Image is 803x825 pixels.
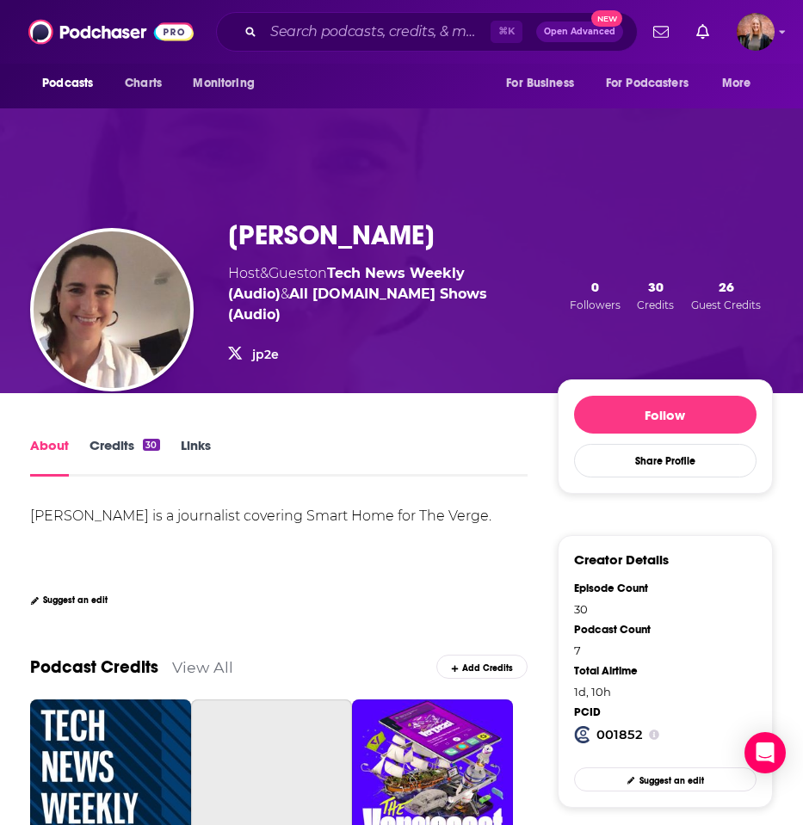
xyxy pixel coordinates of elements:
span: & [281,286,289,302]
span: ⌘ K [491,21,522,43]
a: Suggest an edit [574,767,757,791]
div: Episode Count [574,582,659,595]
span: 26 [719,279,734,295]
button: open menu [30,67,115,100]
button: Show profile menu [737,13,775,51]
span: Open Advanced [544,28,615,36]
div: 30 [574,602,659,616]
a: Suggest an edit [30,594,108,606]
div: Search podcasts, credits, & more... [216,12,638,52]
span: Followers [570,299,621,311]
a: Credits30 [90,437,159,477]
button: open menu [595,67,713,100]
button: Share Profile [574,444,757,477]
a: Show notifications dropdown [646,17,676,46]
a: Show notifications dropdown [689,17,716,46]
a: Links [181,437,211,477]
span: Credits [637,299,674,311]
img: User Profile [737,13,775,51]
span: Guest Credits [691,299,761,311]
span: Guest [269,265,309,281]
div: Open Intercom Messenger [744,732,786,773]
button: Follow [574,396,757,434]
input: Search podcasts, credits, & more... [263,18,491,46]
span: 0 [591,279,599,295]
span: Logged in as kara_new [737,13,775,51]
div: [PERSON_NAME] is a journalist covering Smart Home for The Verge. [30,508,491,524]
span: New [591,10,622,27]
a: jp2e [252,347,279,362]
button: open menu [494,67,596,100]
a: Tech News Weekly (Audio) [228,265,465,302]
img: Podchaser - Follow, Share and Rate Podcasts [28,15,194,48]
span: & [260,265,269,281]
button: Open AdvancedNew [536,22,623,42]
a: All TWiT.tv Shows (Audio) [228,286,487,323]
a: About [30,437,69,477]
h1: [PERSON_NAME] [228,219,435,252]
button: open menu [710,67,773,100]
span: Host [228,265,260,281]
div: 30 [143,439,159,451]
a: View All [172,658,233,676]
span: 34 hours, 28 minutes, 57 seconds [574,685,611,699]
button: 0Followers [565,278,626,312]
img: Jennifer Pattison Tuohy [34,231,190,388]
span: on [228,265,465,302]
button: 30Credits [632,278,679,312]
button: open menu [181,67,276,100]
a: Podcast Credits [30,656,158,678]
img: Podchaser Creator ID logo [574,726,591,743]
a: Charts [114,67,172,100]
span: For Business [506,71,574,95]
span: Podcasts [42,71,93,95]
span: 30 [648,279,664,295]
span: Charts [125,71,162,95]
h3: Creator Details [574,551,669,568]
div: Total Airtime [574,664,659,678]
div: 7 [574,643,659,657]
span: More [722,71,751,95]
button: Show Info [649,726,659,743]
div: PCID [574,705,659,719]
strong: 001852 [596,727,643,742]
a: Add Credits [436,655,528,679]
span: For Podcasters [606,71,689,95]
div: Podcast Count [574,623,659,637]
span: Monitoring [193,71,254,95]
button: 26Guest Credits [686,278,766,312]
